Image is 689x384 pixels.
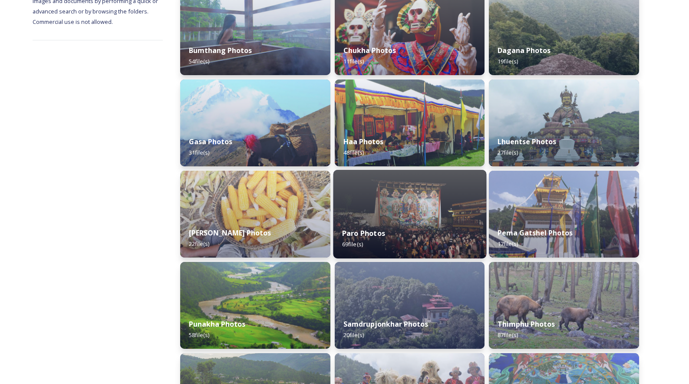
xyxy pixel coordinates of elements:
span: 20 file(s) [343,331,364,339]
strong: Thimphu Photos [498,319,555,329]
strong: [PERSON_NAME] Photos [189,228,271,238]
span: 11 file(s) [343,57,364,65]
span: 22 file(s) [189,240,209,248]
span: 69 file(s) [342,240,363,248]
img: Haa%2520festival%2520story%2520image1.jpg [335,79,485,166]
img: gasa%2520story%2520image2.jpg [180,79,330,166]
strong: Lhuentse Photos [498,137,556,146]
strong: Pema Gatshel Photos [498,228,573,238]
span: 48 file(s) [343,149,364,156]
img: mongar5.jpg [180,171,330,258]
img: visit%2520tengyezin%2520drawa%2520goenpa.jpg [335,262,485,349]
strong: Paro Photos [342,228,385,238]
strong: Dagana Photos [498,46,551,55]
strong: Punakha Photos [189,319,245,329]
strong: Haa Photos [343,137,383,146]
span: 54 file(s) [189,57,209,65]
img: Festival%2520Header.jpg [489,171,639,258]
span: 87 file(s) [498,331,518,339]
span: 31 file(s) [189,149,209,156]
img: Takin3%282%29.jpg [489,262,639,349]
img: parofestivals%2520teaser.jpg [333,170,486,258]
strong: Bumthang Photos [189,46,252,55]
span: 58 file(s) [189,331,209,339]
img: Takila1%283%29.jpg [489,79,639,166]
span: 27 file(s) [498,149,518,156]
strong: Chukha Photos [343,46,396,55]
span: 19 file(s) [498,57,518,65]
strong: Samdrupjonkhar Photos [343,319,428,329]
span: 17 file(s) [498,240,518,248]
strong: Gasa Photos [189,137,232,146]
img: dzo1.jpg [180,262,330,349]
